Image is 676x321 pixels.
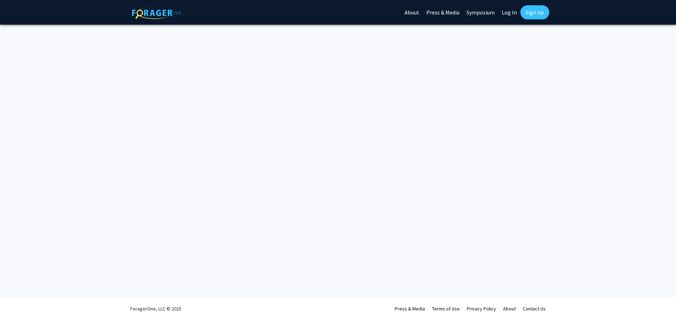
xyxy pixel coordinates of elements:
a: Sign Up [520,5,549,19]
a: Terms of Use [432,305,460,312]
a: Contact Us [523,305,546,312]
a: About [503,305,516,312]
a: Privacy Policy [467,305,496,312]
a: Press & Media [395,305,425,312]
div: ForagerOne, LLC © 2025 [130,296,181,321]
img: ForagerOne Logo [132,7,181,19]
